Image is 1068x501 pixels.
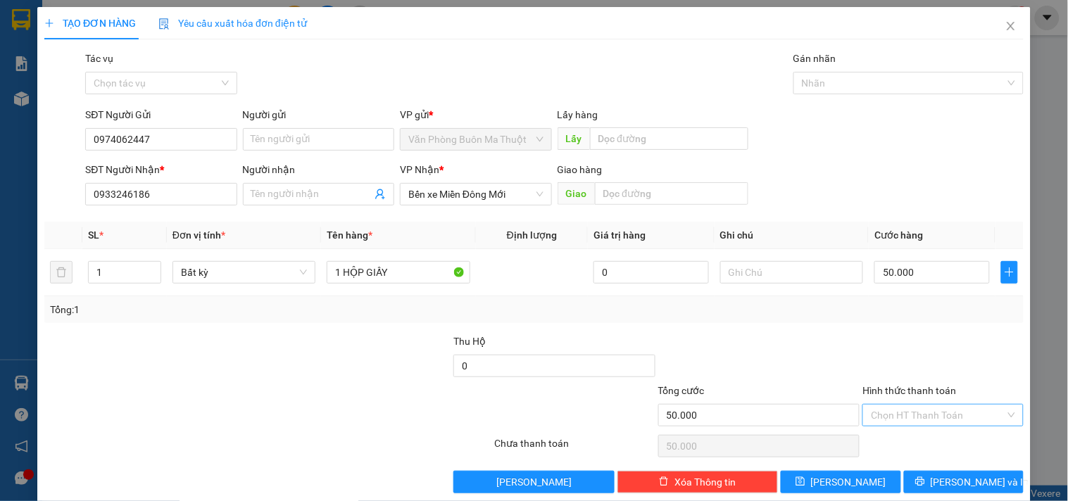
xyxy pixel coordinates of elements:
[874,229,923,241] span: Cước hàng
[85,53,113,64] label: Tác vụ
[453,336,486,347] span: Thu Hộ
[658,385,705,396] span: Tổng cước
[400,164,439,175] span: VP Nhận
[558,164,603,175] span: Giao hàng
[558,127,590,150] span: Lấy
[991,7,1031,46] button: Close
[595,182,748,205] input: Dọc đường
[659,476,669,488] span: delete
[590,127,748,150] input: Dọc đường
[375,189,386,200] span: user-add
[558,182,595,205] span: Giao
[558,109,598,120] span: Lấy hàng
[720,261,863,284] input: Ghi Chú
[1001,261,1018,284] button: plus
[811,474,886,490] span: [PERSON_NAME]
[88,229,99,241] span: SL
[327,261,470,284] input: VD: Bàn, Ghế
[243,162,394,177] div: Người nhận
[158,18,307,29] span: Yêu cầu xuất hóa đơn điện tử
[781,471,900,493] button: save[PERSON_NAME]
[243,107,394,122] div: Người gửi
[181,262,307,283] span: Bất kỳ
[50,261,73,284] button: delete
[593,229,646,241] span: Giá trị hàng
[793,53,836,64] label: Gán nhãn
[593,261,709,284] input: 0
[796,476,805,488] span: save
[493,436,656,460] div: Chưa thanh toán
[904,471,1024,493] button: printer[PERSON_NAME] và In
[931,474,1029,490] span: [PERSON_NAME] và In
[1005,20,1017,32] span: close
[862,385,956,396] label: Hình thức thanh toán
[715,222,869,249] th: Ghi chú
[496,474,572,490] span: [PERSON_NAME]
[172,229,225,241] span: Đơn vị tính
[327,229,372,241] span: Tên hàng
[85,162,237,177] div: SĐT Người Nhận
[400,107,551,122] div: VP gửi
[507,229,557,241] span: Định lượng
[453,471,614,493] button: [PERSON_NAME]
[50,302,413,317] div: Tổng: 1
[158,18,170,30] img: icon
[1002,267,1017,278] span: plus
[408,129,543,150] span: Văn Phòng Buôn Ma Thuột
[408,184,543,205] span: Bến xe Miền Đông Mới
[617,471,778,493] button: deleteXóa Thông tin
[44,18,54,28] span: plus
[44,18,136,29] span: TẠO ĐƠN HÀNG
[85,107,237,122] div: SĐT Người Gửi
[915,476,925,488] span: printer
[674,474,736,490] span: Xóa Thông tin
